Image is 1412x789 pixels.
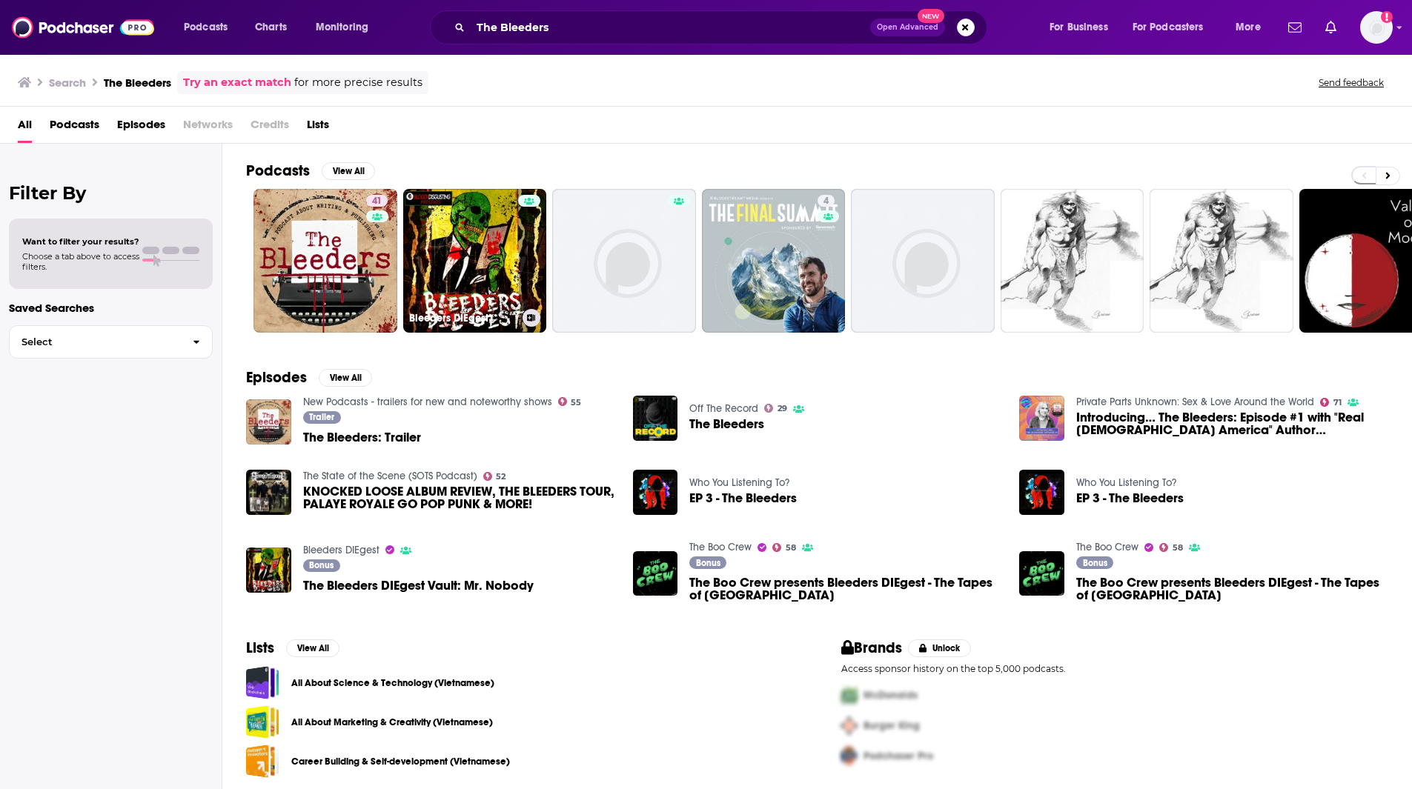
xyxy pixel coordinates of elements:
h3: Search [49,76,86,90]
span: 52 [496,473,506,480]
a: The Boo Crew [1076,541,1138,553]
a: 29 [764,404,787,413]
button: open menu [173,16,247,39]
span: Bonus [696,559,720,567]
span: Monitoring [316,17,368,38]
a: Charts [245,16,296,39]
a: The Boo Crew presents Bleeders DIEgest - The Tapes of Kings Chapel [1019,551,1064,596]
a: The Bleeders: Trailer [303,431,421,444]
img: The Bleeders DIEgest Vault: Mr. Nobody [246,547,291,593]
span: New [918,9,944,23]
a: EpisodesView All [246,368,372,387]
button: open menu [1039,16,1127,39]
a: 52 [483,472,506,481]
a: KNOCKED LOOSE ALBUM REVIEW, THE BLEEDERS TOUR, PALAYE ROYALE GO POP PUNK & MORE! [303,485,615,510]
img: The Bleeders: Trailer [246,399,291,445]
button: Open AdvancedNew [870,19,945,36]
a: PodcastsView All [246,162,375,180]
img: Third Pro Logo [835,741,864,771]
a: The Bleeders [633,396,678,441]
span: 41 [372,194,382,209]
a: 55 [558,397,582,406]
a: Who You Listening To? [1076,476,1176,489]
img: Introducing… The Bleeders: Episode #1 with "Real Queer America" Author Samantha Allen [1019,396,1064,441]
span: 58 [1173,545,1183,551]
a: Who You Listening To? [689,476,789,489]
img: User Profile [1360,11,1393,44]
a: Show notifications dropdown [1319,15,1342,40]
input: Search podcasts, credits, & more... [471,16,870,39]
button: open menu [1225,16,1279,39]
a: 41 [253,189,397,333]
span: 4 [823,194,829,209]
a: 4 [702,189,846,333]
span: Bonus [1083,559,1107,567]
a: 58 [1159,543,1183,552]
span: Podchaser Pro [864,750,933,762]
a: Lists [307,113,329,143]
span: Choose a tab above to access filters. [22,251,139,272]
a: 58 [772,543,796,552]
span: 71 [1333,399,1342,406]
button: Unlock [908,639,971,657]
h2: Podcasts [246,162,310,180]
a: Try an exact match [183,74,291,91]
svg: Add a profile image [1381,11,1393,23]
span: The Bleeders DIEgest Vault: Mr. Nobody [303,579,534,592]
span: Credits [251,113,289,143]
span: 58 [786,545,796,551]
img: Podchaser - Follow, Share and Rate Podcasts [12,13,154,41]
img: Second Pro Logo [835,710,864,741]
img: First Pro Logo [835,680,864,710]
a: EP 3 - The Bleeders [1076,492,1184,505]
a: Episodes [117,113,165,143]
a: Career Building & Self-development (Vietnamese) [291,753,510,770]
a: ListsView All [246,639,339,657]
span: 29 [778,405,787,412]
a: Show notifications dropdown [1282,15,1307,40]
img: KNOCKED LOOSE ALBUM REVIEW, THE BLEEDERS TOUR, PALAYE ROYALE GO POP PUNK & MORE! [246,470,291,515]
a: 4 [818,195,835,207]
span: All About Science & Technology (Vietnamese) [246,666,279,699]
a: The State of the Scene (SOTS Podcast) [303,470,477,482]
span: For Business [1050,17,1108,38]
button: Send feedback [1314,76,1388,89]
a: Career Building & Self-development (Vietnamese) [246,745,279,778]
a: The Boo Crew presents Bleeders DIEgest - The Tapes of Kings Chapel [633,551,678,596]
a: Off The Record [689,402,758,415]
h2: Brands [841,639,903,657]
span: Networks [183,113,233,143]
h2: Filter By [9,182,213,204]
span: Trailer [309,413,334,422]
span: Open Advanced [877,24,938,31]
span: Podcasts [184,17,228,38]
a: All About Science & Technology (Vietnamese) [291,675,494,691]
a: The Bleeders [689,418,764,430]
button: open menu [1123,16,1225,39]
img: EP 3 - The Bleeders [1019,470,1064,515]
a: Podcasts [50,113,99,143]
button: Select [9,325,213,359]
span: 55 [571,399,581,406]
a: All [18,113,32,143]
span: Select [10,337,181,347]
img: EP 3 - The Bleeders [633,470,678,515]
a: EP 3 - The Bleeders [689,492,797,505]
button: Show profile menu [1360,11,1393,44]
button: View All [319,369,372,387]
a: All About Marketing & Creativity (Vietnamese) [291,714,493,730]
a: Bleeders DIEgest [403,189,547,333]
span: Bonus [309,561,334,570]
a: All About Marketing & Creativity (Vietnamese) [246,705,279,739]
